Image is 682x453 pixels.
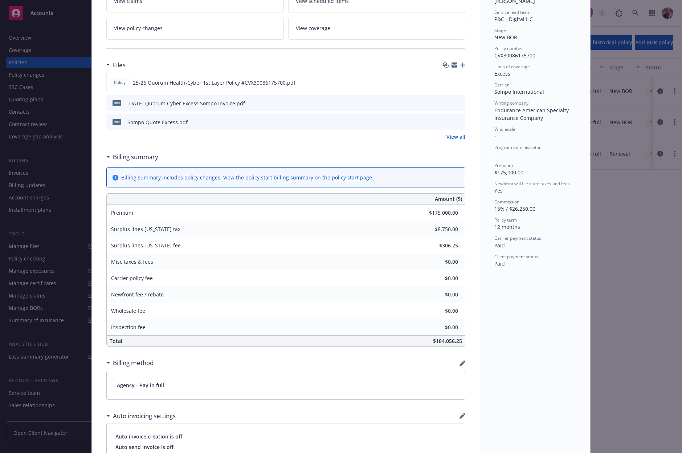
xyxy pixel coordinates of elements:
span: Sompo International [494,88,544,95]
span: Wholesale fee [111,307,145,314]
span: Total [110,337,122,344]
span: Inspection fee [111,324,146,331]
h3: Billing summary [113,152,158,162]
div: Agency - Pay in full [107,371,465,399]
span: pdf [113,119,121,125]
button: preview file [456,100,462,107]
span: Client payment status [494,254,538,260]
button: download file [444,118,450,126]
a: policy start page [332,174,372,181]
span: Lines of coverage [494,64,530,70]
button: download file [444,100,450,107]
span: Newfront will file state taxes and fees [494,181,570,187]
span: - [494,151,496,158]
span: Newfront fee / rebate [111,291,164,298]
span: Auto send invoice is off [115,443,456,451]
span: Service lead team [494,9,531,15]
span: $184,056.25 [433,337,462,344]
span: pdf [113,100,121,106]
span: P&C - Digital HC [494,16,533,23]
span: Amount ($) [435,195,462,203]
span: Stage [494,27,506,33]
input: 0.00 [415,306,462,316]
span: Policy [113,79,127,86]
span: Writing company [494,100,528,106]
a: View coverage [288,17,466,40]
span: Surplus lines [US_STATE] tax [111,226,180,232]
span: Premium [494,162,513,169]
span: Carrier [494,82,509,88]
span: Wholesaler [494,126,517,132]
div: Billing summary [106,152,158,162]
div: Excess [494,70,576,77]
h3: Files [113,60,126,70]
span: 12 months [494,223,520,230]
a: View all [446,133,465,141]
div: [DATE] Quorum Cyber Excess Sompo Invoice.pdf [127,100,245,107]
span: View coverage [296,24,330,32]
a: View policy changes [106,17,284,40]
input: 0.00 [415,289,462,300]
button: download file [444,79,450,86]
span: Carrier payment status [494,235,541,241]
span: Paid [494,260,505,267]
button: preview file [456,79,462,86]
span: Carrier policy fee [111,275,153,282]
h3: Billing method [113,358,154,368]
span: $175,000.00 [494,169,523,176]
span: New BOR [494,34,517,41]
input: 0.00 [415,322,462,333]
button: preview file [456,118,462,126]
span: Endurance American Specialty Insurance Company [494,107,570,121]
div: Auto invoicing settings [106,411,176,421]
span: Paid [494,242,505,249]
span: Misc taxes & fees [111,258,153,265]
span: - [494,133,496,139]
div: Billing method [106,358,154,368]
span: Policy term [494,217,517,223]
div: Files [106,60,126,70]
input: 0.00 [415,240,462,251]
span: Surplus lines [US_STATE] fee [111,242,181,249]
span: View policy changes [114,24,163,32]
span: Auto invoice creation is off [115,433,456,440]
span: 15% / $26,250.00 [494,205,535,212]
input: 0.00 [415,224,462,235]
input: 0.00 [415,207,462,218]
input: 0.00 [415,256,462,267]
h3: Auto invoicing settings [113,411,176,421]
span: 25-26 Quorum Health-Cyber 1st Layer Policy #CVX30086175700.pdf [133,79,295,86]
span: Yes [494,187,503,194]
span: Policy number [494,45,523,52]
span: Premium [111,209,133,216]
div: Sompo Quote Excess.pdf [127,118,188,126]
span: Program administrator [494,144,541,150]
span: CVX30086175700 [494,52,535,59]
div: Billing summary includes policy changes. View the policy start billing summary on the . [121,174,373,181]
input: 0.00 [415,273,462,284]
span: Commission [494,199,519,205]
